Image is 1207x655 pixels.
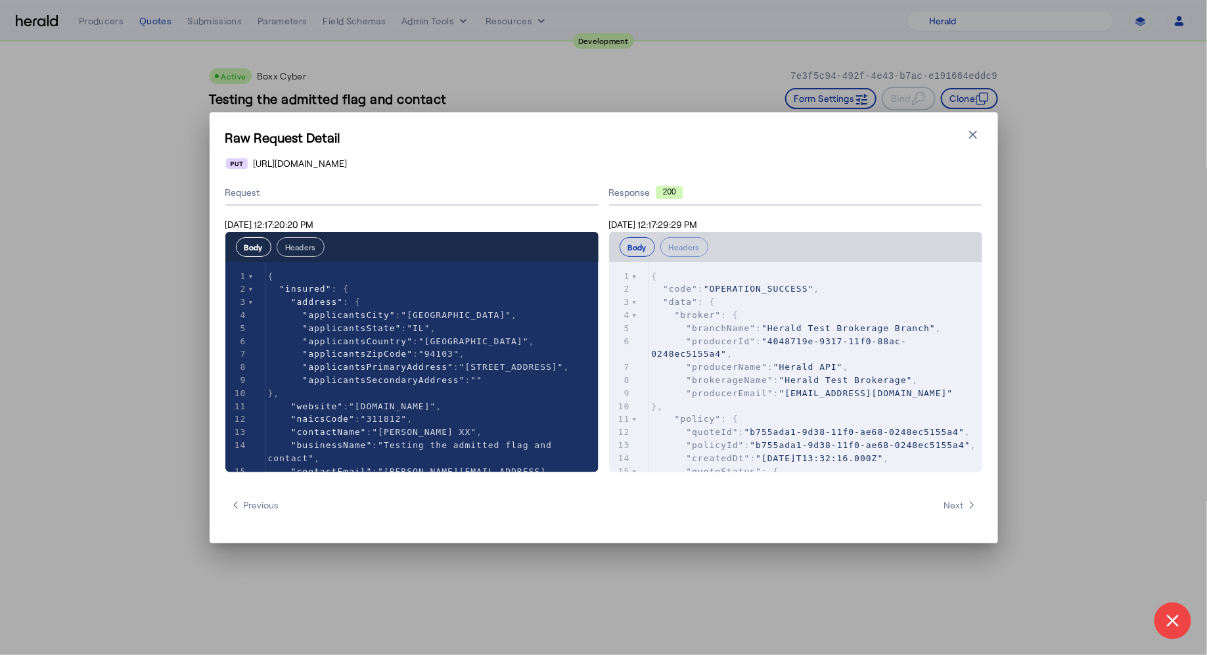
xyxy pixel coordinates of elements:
[686,427,738,437] span: "quoteId"
[407,323,430,333] span: "IL"
[609,296,632,309] div: 3
[277,237,325,257] button: Headers
[686,323,756,333] span: "branchName"
[225,493,285,517] button: Previous
[609,270,632,283] div: 1
[268,388,280,398] span: },
[268,323,436,333] span: : ,
[401,310,512,320] span: "[GEOGRAPHIC_DATA]"
[419,336,529,346] span: "[GEOGRAPHIC_DATA]"
[662,187,675,196] text: 200
[609,439,632,452] div: 13
[302,336,413,346] span: "applicantsCountry"
[225,361,248,374] div: 8
[291,401,343,411] span: "website"
[609,335,632,348] div: 6
[609,400,632,413] div: 10
[279,284,331,294] span: "insured"
[225,439,248,452] div: 14
[609,322,632,335] div: 5
[779,388,953,398] span: "[EMAIL_ADDRESS][DOMAIN_NAME]"
[609,452,632,465] div: 14
[419,349,459,359] span: "94103"
[291,297,343,307] span: "address"
[652,453,890,463] span: : ,
[459,362,564,372] span: "[STREET_ADDRESS]"
[652,388,953,398] span: :
[302,375,465,385] span: "applicantsSecondaryAddress"
[291,414,355,424] span: "naicsCode"
[686,453,750,463] span: "createdDt"
[675,414,721,424] span: "policy"
[291,466,373,476] span: "contactEmail"
[225,335,248,348] div: 6
[225,219,314,230] span: [DATE] 12:17:20:20 PM
[750,440,970,450] span: "b755ada1-9d38-11f0-ae68-0248ec5155a4"
[652,440,976,450] span: : ,
[470,375,482,385] span: ""
[686,362,767,372] span: "producerName"
[225,322,248,335] div: 5
[609,186,982,199] div: Response
[609,309,632,322] div: 4
[225,181,599,206] div: Request
[372,427,476,437] span: "[PERSON_NAME] XX"
[663,297,698,307] span: "data"
[361,414,407,424] span: "311812"
[302,323,401,333] span: "applicantsState"
[349,401,436,411] span: "[DOMAIN_NAME]"
[268,466,547,489] span: : ,
[268,310,518,320] span: : ,
[686,336,756,346] span: "producerId"
[302,349,413,359] span: "applicantsZipCode"
[652,427,971,437] span: : ,
[652,297,716,307] span: : {
[652,362,849,372] span: : ,
[225,309,248,322] div: 4
[686,388,773,398] span: "producerEmail"
[225,387,248,400] div: 10
[268,466,547,489] span: "[PERSON_NAME][EMAIL_ADDRESS][PERSON_NAME][DOMAIN_NAME]"
[686,466,762,476] span: "quoteStatus"
[652,336,907,359] span: : ,
[236,237,271,257] button: Body
[268,349,465,359] span: : ,
[268,440,558,463] span: : ,
[686,440,744,450] span: "policyId"
[609,387,632,400] div: 9
[225,426,248,439] div: 13
[225,465,248,478] div: 15
[652,336,907,359] span: "4048719e-9317-11f0-88ac-0248ec5155a4"
[268,271,274,281] span: {
[302,310,395,320] span: "applicantsCity"
[652,284,820,294] span: : ,
[609,219,698,230] span: [DATE] 12:17:29:29 PM
[225,413,248,426] div: 12
[609,426,632,439] div: 12
[291,440,373,450] span: "businessName"
[652,323,942,333] span: : ,
[652,310,739,320] span: : {
[268,401,442,411] span: : ,
[231,499,279,512] span: Previous
[268,362,570,372] span: : ,
[652,271,658,281] span: {
[609,374,632,387] div: 8
[268,297,361,307] span: : {
[225,296,248,309] div: 3
[652,401,664,411] span: },
[225,270,248,283] div: 1
[609,361,632,374] div: 7
[652,414,739,424] span: : {
[756,453,883,463] span: "[DATE]T13:32:16.000Z"
[225,348,248,361] div: 7
[268,440,558,463] span: "Testing the admitted flag and contact"
[302,362,453,372] span: "applicantsPrimaryAddress"
[609,282,632,296] div: 2
[268,375,483,385] span: :
[663,284,698,294] span: "code"
[225,128,982,147] h1: Raw Request Detail
[939,493,982,517] button: Next
[225,374,248,387] div: 9
[225,400,248,413] div: 11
